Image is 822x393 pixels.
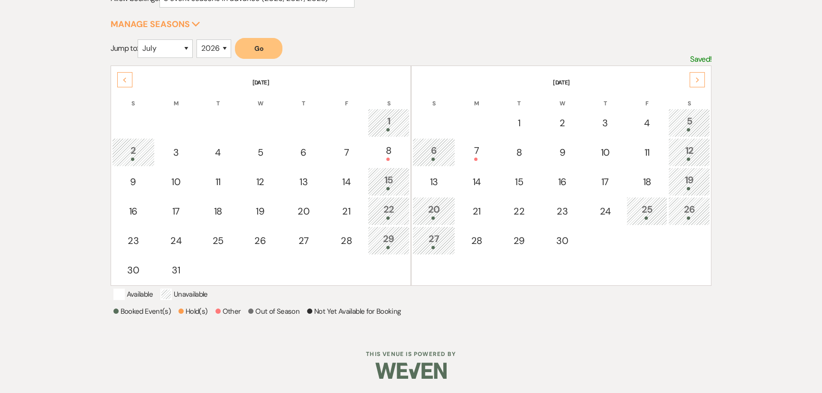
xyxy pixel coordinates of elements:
[412,67,710,87] th: [DATE]
[117,234,149,248] div: 23
[373,232,404,249] div: 29
[113,289,153,300] p: Available
[632,116,662,130] div: 4
[546,204,579,218] div: 23
[503,234,534,248] div: 29
[112,88,155,108] th: S
[244,145,276,159] div: 5
[373,143,404,161] div: 8
[373,173,404,190] div: 15
[632,202,662,220] div: 25
[461,143,492,161] div: 7
[418,175,450,189] div: 13
[498,88,540,108] th: T
[331,145,362,159] div: 7
[590,204,620,218] div: 24
[546,145,579,159] div: 9
[461,175,492,189] div: 14
[503,145,534,159] div: 8
[590,175,620,189] div: 17
[546,175,579,189] div: 16
[375,354,447,387] img: Weven Logo
[673,114,705,131] div: 5
[673,143,705,161] div: 12
[244,234,276,248] div: 26
[161,204,191,218] div: 17
[287,234,319,248] div: 27
[503,204,534,218] div: 22
[215,306,241,317] p: Other
[282,88,325,108] th: T
[461,234,492,248] div: 28
[418,232,450,249] div: 27
[585,88,626,108] th: T
[590,116,620,130] div: 3
[160,289,208,300] p: Unavailable
[461,204,492,218] div: 21
[117,175,149,189] div: 9
[673,202,705,220] div: 26
[235,38,282,59] button: Go
[161,175,191,189] div: 10
[373,114,404,131] div: 1
[331,204,362,218] div: 21
[541,88,584,108] th: W
[111,43,138,53] span: Jump to:
[287,204,319,218] div: 20
[331,175,362,189] div: 14
[111,20,200,28] button: Manage Seasons
[161,234,191,248] div: 24
[418,143,450,161] div: 6
[307,306,401,317] p: Not Yet Available for Booking
[244,204,276,218] div: 19
[239,88,281,108] th: W
[156,88,196,108] th: M
[331,234,362,248] div: 28
[113,306,171,317] p: Booked Event(s)
[326,88,367,108] th: F
[203,145,233,159] div: 4
[590,145,620,159] div: 10
[690,53,711,65] p: Saved!
[287,145,319,159] div: 6
[668,88,710,108] th: S
[626,88,667,108] th: F
[117,143,149,161] div: 2
[503,116,534,130] div: 1
[203,204,233,218] div: 18
[178,306,208,317] p: Hold(s)
[546,234,579,248] div: 30
[503,175,534,189] div: 15
[161,263,191,277] div: 31
[368,88,410,108] th: S
[287,175,319,189] div: 13
[456,88,497,108] th: M
[673,173,705,190] div: 19
[203,175,233,189] div: 11
[373,202,404,220] div: 22
[632,175,662,189] div: 18
[412,88,455,108] th: S
[244,175,276,189] div: 12
[112,67,410,87] th: [DATE]
[197,88,238,108] th: T
[161,145,191,159] div: 3
[632,145,662,159] div: 11
[546,116,579,130] div: 2
[203,234,233,248] div: 25
[248,306,299,317] p: Out of Season
[117,263,149,277] div: 30
[117,204,149,218] div: 16
[418,202,450,220] div: 20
